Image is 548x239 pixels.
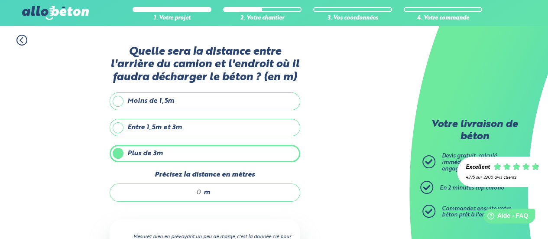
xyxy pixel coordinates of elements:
[466,175,539,180] div: 4.7/5 sur 2300 avis clients
[404,15,483,22] div: 4. Votre commande
[110,171,300,179] label: Précisez la distance en mètres
[223,15,302,22] div: 2. Votre chantier
[204,189,210,196] span: m
[440,185,504,191] span: En 2 minutes top chrono
[442,206,511,218] span: Commandez ensuite votre béton prêt à l'emploi
[110,46,300,84] label: Quelle sera la distance entre l'arrière du camion et l'endroit où il faudra décharger le béton ? ...
[466,164,490,171] div: Excellent
[110,119,300,136] label: Entre 1,5m et 3m
[110,92,300,110] label: Moins de 1,5m
[442,153,505,171] span: Devis gratuit, calculé immédiatement et sans engagement
[425,119,524,143] p: Votre livraison de béton
[133,15,211,22] div: 1. Votre projet
[22,6,89,20] img: allobéton
[110,145,300,162] label: Plus de 3m
[471,205,538,229] iframe: Help widget launcher
[119,188,201,197] input: 0
[313,15,392,22] div: 3. Vos coordonnées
